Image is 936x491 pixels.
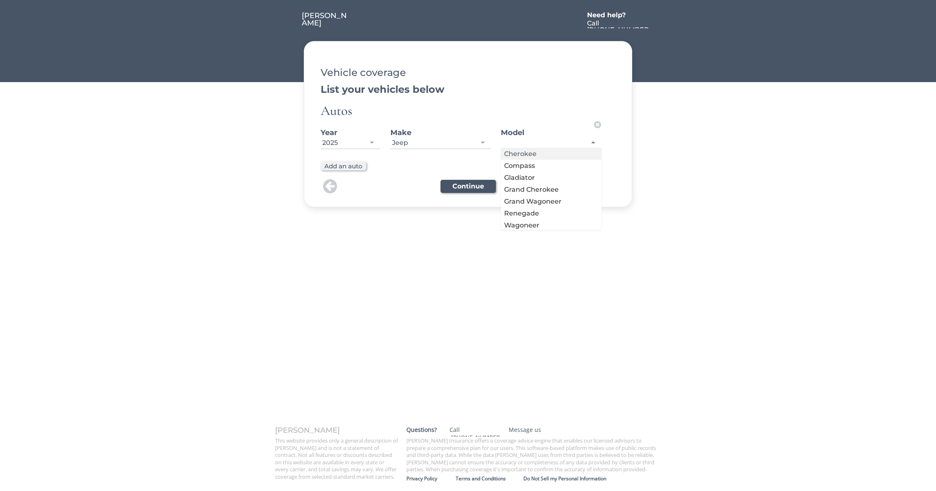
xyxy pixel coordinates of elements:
[406,426,441,434] div: Questions?
[505,426,564,437] a: Message us
[509,426,560,434] div: Message us
[523,475,665,483] a: Do Not Sell my Personal Information
[523,475,665,482] div: Do Not Sell my Personal Information
[275,437,398,480] div: This website provides only a general description of [PERSON_NAME] and is not a statement of contr...
[587,12,634,18] div: Need help?
[587,20,650,28] a: Call [PHONE_NUMBER]
[321,85,616,94] div: List your vehicles below
[321,68,616,78] div: Vehicle coverage
[450,426,500,450] div: Call [PHONE_NUMBER]
[392,139,408,147] div: Jeep
[587,20,650,40] div: Call [PHONE_NUMBER]
[456,475,523,482] div: Terms and Conditions
[390,129,491,136] div: Make
[406,437,661,473] div: [PERSON_NAME] Insurance offers a coverage advice engine that enables our licensed advisors to pre...
[501,219,601,231] div: Wagoneer
[406,475,456,483] a: Privacy Policy
[321,104,616,117] div: Autos
[501,160,601,172] div: Compass
[501,195,601,207] div: Grand Wagoneer
[302,12,349,28] a: [PERSON_NAME]
[321,161,366,170] button: Add an auto
[406,475,456,482] div: Privacy Policy
[321,129,380,136] div: Year
[302,12,349,27] div: [PERSON_NAME]
[445,426,505,437] a: Call [PHONE_NUMBER]
[440,180,496,193] button: Continue
[456,475,523,483] a: Terms and Conditions
[501,148,601,160] div: Cherokee
[275,427,398,434] div: [PERSON_NAME]
[501,207,601,219] div: Renegade
[501,184,601,195] div: Grand Cherokee
[501,172,601,184] div: Gladiator
[501,129,601,136] div: Model
[322,139,338,147] div: 2025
